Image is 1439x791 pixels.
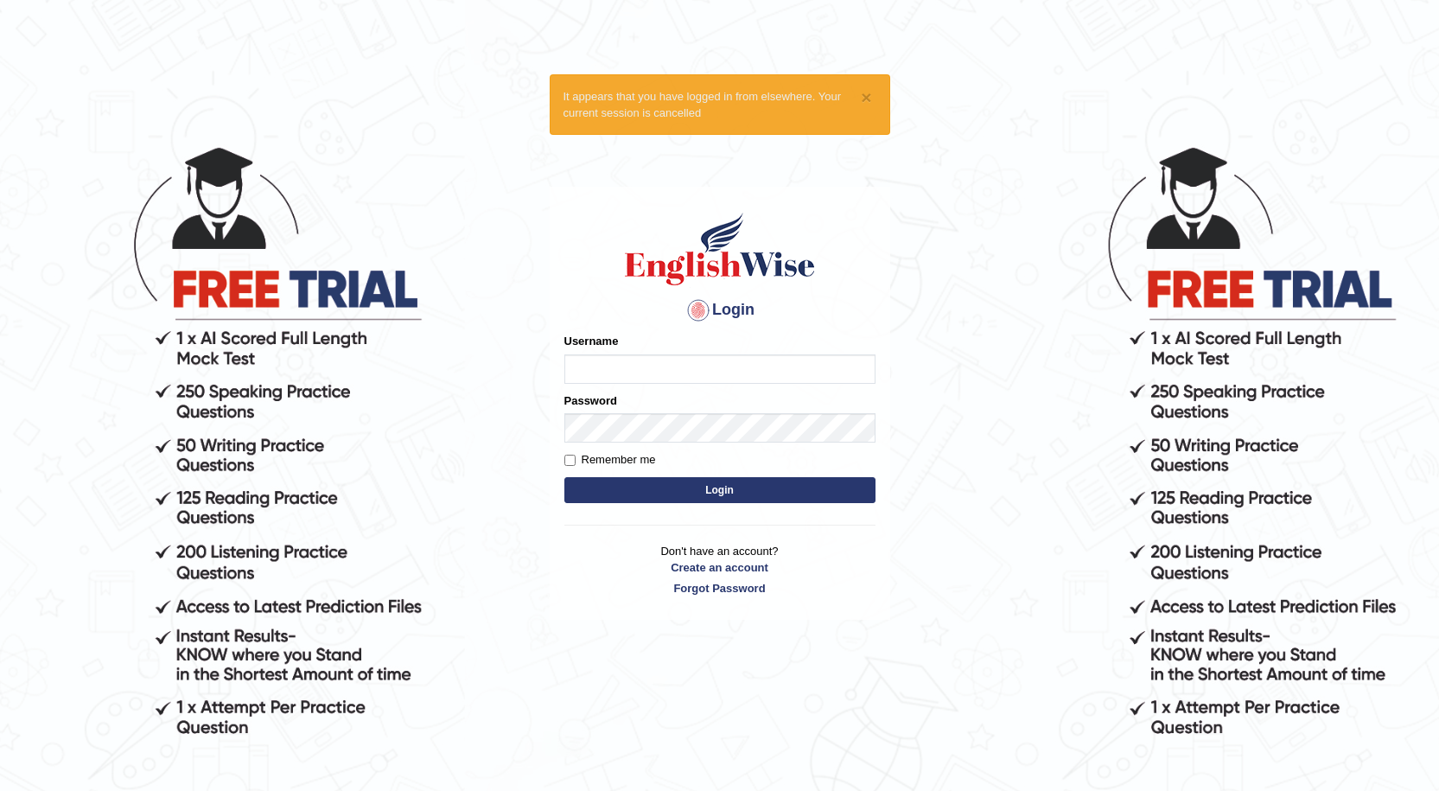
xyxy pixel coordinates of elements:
[861,88,871,106] button: ×
[564,543,875,596] p: Don't have an account?
[564,455,576,466] input: Remember me
[550,74,890,135] div: It appears that you have logged in from elsewhere. Your current session is cancelled
[621,210,818,288] img: Logo of English Wise sign in for intelligent practice with AI
[564,477,875,503] button: Login
[564,392,617,409] label: Password
[564,559,875,576] a: Create an account
[564,580,875,596] a: Forgot Password
[564,451,656,469] label: Remember me
[564,297,875,324] h4: Login
[564,333,619,349] label: Username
